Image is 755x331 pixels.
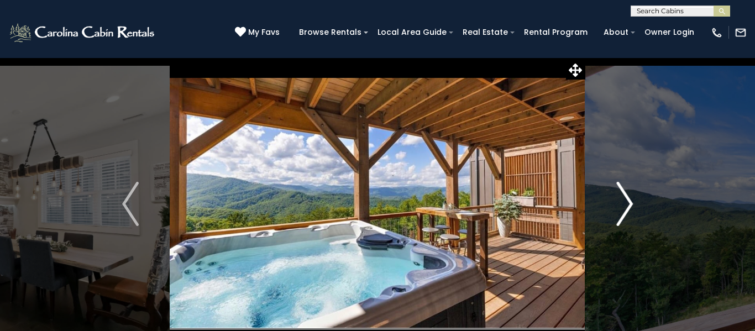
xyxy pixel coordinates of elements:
[293,24,367,41] a: Browse Rentals
[639,24,700,41] a: Owner Login
[616,182,633,226] img: arrow
[248,27,280,38] span: My Favs
[122,182,139,226] img: arrow
[598,24,634,41] a: About
[235,27,282,39] a: My Favs
[8,22,158,44] img: White-1-2.png
[372,24,452,41] a: Local Area Guide
[711,27,723,39] img: phone-regular-white.png
[518,24,593,41] a: Rental Program
[457,24,513,41] a: Real Estate
[735,27,747,39] img: mail-regular-white.png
